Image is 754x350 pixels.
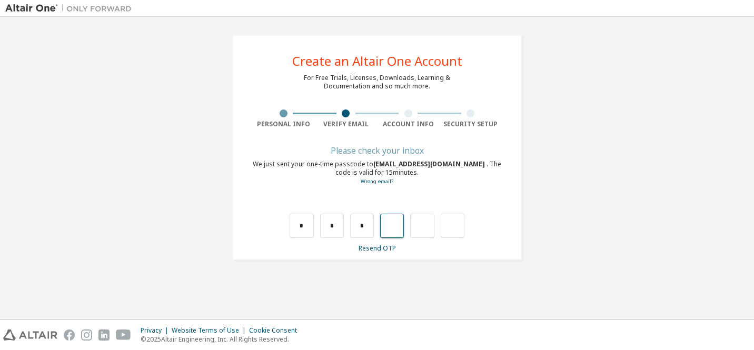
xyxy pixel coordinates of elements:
img: facebook.svg [64,329,75,341]
div: We just sent your one-time passcode to . The code is valid for 15 minutes. [252,160,502,186]
div: Security Setup [440,120,502,128]
div: Website Terms of Use [172,326,249,335]
div: Account Info [377,120,440,128]
img: linkedin.svg [98,329,110,341]
div: For Free Trials, Licenses, Downloads, Learning & Documentation and so much more. [304,74,450,91]
div: Verify Email [315,120,378,128]
p: © 2025 Altair Engineering, Inc. All Rights Reserved. [141,335,303,344]
img: Altair One [5,3,137,14]
img: altair_logo.svg [3,329,57,341]
a: Go back to the registration form [361,178,393,185]
a: Resend OTP [359,244,396,253]
img: instagram.svg [81,329,92,341]
div: Privacy [141,326,172,335]
span: [EMAIL_ADDRESS][DOMAIN_NAME] [373,159,487,168]
div: Please check your inbox [252,147,502,154]
img: youtube.svg [116,329,131,341]
div: Create an Altair One Account [292,55,462,67]
div: Cookie Consent [249,326,303,335]
div: Personal Info [252,120,315,128]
